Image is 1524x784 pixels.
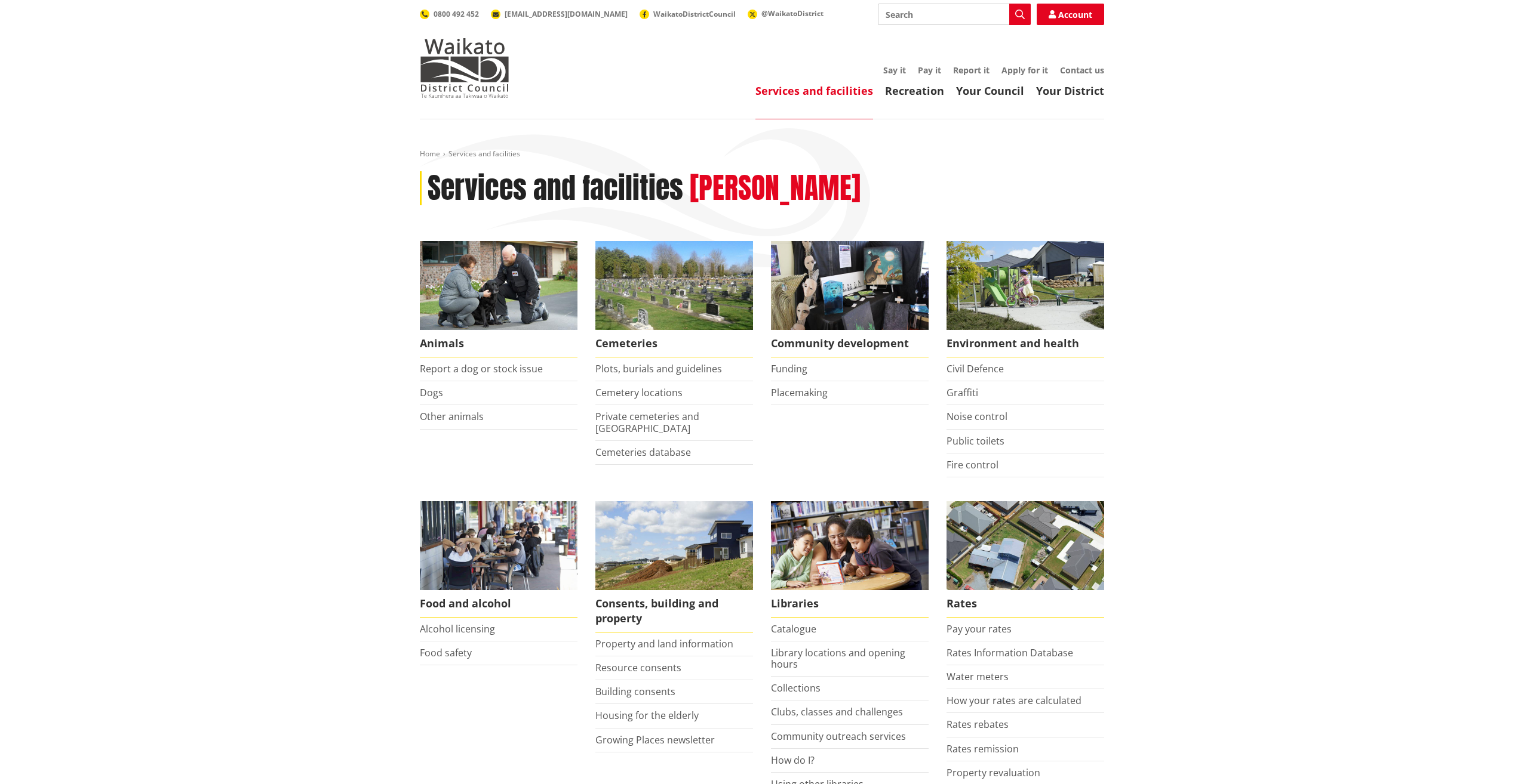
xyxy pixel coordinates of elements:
a: How your rates are calculated [947,694,1081,707]
nav: breadcrumb [420,149,1104,159]
img: Animal Control [420,241,577,330]
a: Your Council [956,84,1024,98]
a: Report it [953,64,990,76]
h1: Services and facilities [428,171,683,206]
a: Public toilets [947,434,1004,447]
a: Housing for the elderly [595,709,699,722]
a: Funding [771,362,807,375]
span: Consents, building and property [595,590,753,632]
a: Pay your rates [947,622,1012,635]
span: [EMAIL_ADDRESS][DOMAIN_NAME] [505,9,628,19]
span: Community development [771,330,929,357]
a: 0800 492 452 [420,9,479,19]
a: How do I? [771,754,815,767]
a: Library locations and opening hours [771,646,905,671]
a: Apply for it [1001,64,1048,76]
h2: [PERSON_NAME] [690,171,861,206]
span: Services and facilities [448,149,520,159]
a: Huntly Cemetery Cemeteries [595,241,753,357]
a: Property revaluation [947,766,1040,779]
a: Graffiti [947,386,978,399]
a: New housing in Pokeno Environment and health [947,241,1104,357]
a: Your District [1036,84,1104,98]
a: Pay your rates online Rates [947,501,1104,618]
a: Other animals [420,410,484,423]
a: Clubs, classes and challenges [771,705,903,718]
a: Rates remission [947,742,1019,755]
a: Catalogue [771,622,816,635]
a: Collections [771,681,821,695]
a: New Pokeno housing development Consents, building and property [595,501,753,632]
a: Recreation [885,84,944,98]
a: Contact us [1060,64,1104,76]
a: Pay it [918,64,941,76]
a: Cemetery locations [595,386,683,399]
a: WaikatoDistrictCouncil [640,9,736,19]
a: Account [1037,4,1104,25]
a: Rates Information Database [947,646,1073,659]
img: Rates-thumbnail [947,501,1104,590]
a: Civil Defence [947,362,1004,375]
a: Services and facilities [755,84,873,98]
a: Food safety [420,646,472,659]
a: Home [420,149,440,159]
span: Libraries [771,590,929,618]
a: Fire control [947,458,998,471]
a: Matariki Travelling Suitcase Art Exhibition Community development [771,241,929,357]
a: Plots, burials and guidelines [595,362,722,375]
a: Placemaking [771,386,828,399]
a: Building consents [595,685,675,698]
span: 0800 492 452 [434,9,479,19]
img: Food and Alcohol in the Waikato [420,501,577,590]
a: Library membership is free to everyone who lives in the Waikato district. Libraries [771,501,929,618]
a: Alcohol licensing [420,622,495,635]
span: Environment and health [947,330,1104,357]
a: Private cemeteries and [GEOGRAPHIC_DATA] [595,410,699,434]
a: Water meters [947,670,1009,683]
a: Dogs [420,386,443,399]
a: Say it [883,64,906,76]
a: Cemeteries database [595,446,691,459]
a: Food and Alcohol in the Waikato Food and alcohol [420,501,577,618]
a: @WaikatoDistrict [748,8,824,18]
img: New housing in Pokeno [947,241,1104,330]
a: [EMAIL_ADDRESS][DOMAIN_NAME] [491,9,628,19]
span: @WaikatoDistrict [761,8,824,18]
a: Rates rebates [947,718,1009,731]
img: Land and property thumbnail [595,501,753,590]
input: Search input [878,4,1031,25]
span: Rates [947,590,1104,618]
span: WaikatoDistrictCouncil [653,9,736,19]
span: Food and alcohol [420,590,577,618]
span: Cemeteries [595,330,753,357]
img: Matariki Travelling Suitcase Art Exhibition [771,241,929,330]
img: Waikato District Council libraries [771,501,929,590]
a: Resource consents [595,661,681,674]
img: Waikato District Council - Te Kaunihera aa Takiwaa o Waikato [420,38,509,98]
img: Huntly Cemetery [595,241,753,330]
a: Report a dog or stock issue [420,362,543,375]
a: Waikato District Council Animal Control team Animals [420,241,577,357]
a: Noise control [947,410,1007,423]
a: Property and land information [595,637,733,650]
a: Community outreach services [771,730,906,743]
a: Growing Places newsletter [595,733,715,746]
span: Animals [420,330,577,357]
